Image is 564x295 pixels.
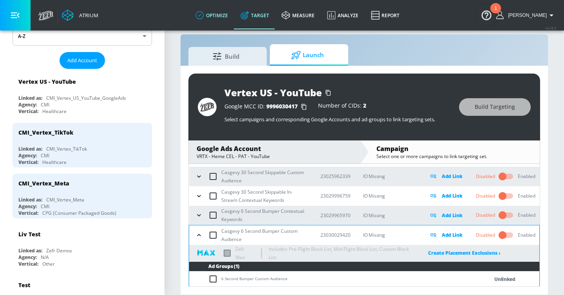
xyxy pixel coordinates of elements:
span: Add Account [67,56,97,65]
div: CMI_Vertex_US_YouTube_GoogleAds [46,95,126,101]
div: Enabled [518,212,535,219]
div: Vertical: [18,261,38,267]
div: CMI [41,101,49,108]
p: Casgevy 30 Second Skippable In-Stream Contextual Keywords [221,188,308,204]
div: Agency: [18,254,37,261]
div: Healthcare [42,108,67,115]
div: Disabled [476,173,495,180]
div: CMI_Vertex_TikTokLinked as:CMI_Vertex_TikTokAgency:CMIVertical:Healthcare [13,123,152,167]
div: CMI_Vertex_MetaLinked as:CMI_Vertex_MetaAgency:CMIVertical:CPG (Consumer Packaged Goods) [13,174,152,218]
p: IO Missing [363,211,416,220]
p: 23025962339 [320,172,351,180]
div: Google MCC ID: [224,103,310,111]
a: optimize [189,1,234,29]
a: Target [234,1,275,29]
p: 23030029420 [320,231,351,239]
p: Add Link [442,211,463,220]
div: Liv Test [18,230,40,238]
div: CPG (Consumer Packaged Goods) [42,210,116,216]
div: Add Link [428,172,463,181]
div: CMI_Vertex_TikTok [46,146,87,152]
div: Disabled [476,212,495,219]
div: Atrium [76,12,98,19]
div: Add Link [428,230,463,239]
p: Add Link [442,172,463,181]
p: Add Link [442,230,463,239]
p: 23029996759 [320,192,351,200]
div: Linked as: [18,95,42,101]
a: measure [275,1,321,29]
div: Number of CIDs: [318,103,366,111]
span: 9996030417 [266,103,298,110]
div: Campaign [376,144,532,153]
div: Vertical: [18,159,38,165]
div: Google Ads Account [197,144,352,153]
button: [PERSON_NAME] [496,11,556,20]
a: Atrium [62,9,98,21]
p: Casgevy 30 Second Skippable Custom Audience [221,168,308,185]
div: Vertex US - YouTube [224,86,322,99]
span: Build [196,47,256,66]
p: Unlinked [494,275,515,284]
div: CMI [41,203,49,210]
span: v 4.28.0 [545,26,556,30]
td: 6 Second Bumper Custom Audience [189,272,473,287]
div: Enabled [518,173,535,180]
div: Vertical: [18,210,38,216]
span: 2 [363,102,366,109]
span: Launch [278,46,337,65]
a: Analyze [321,1,365,29]
div: Vertex US - YouTube [18,78,76,85]
p: 23029965970 [320,211,351,219]
div: Vertical: [18,108,38,115]
p: IO Missing [363,172,416,181]
div: Google Ads AccountVRTX - Heme CEL - PAT - YouTube [189,140,360,164]
div: Vertex US - YouTubeLinked as:CMI_Vertex_US_YouTube_GoogleAdsAgency:CMIVertical:Healthcare [13,72,152,117]
a: Create Placement Exclusions › [428,250,501,256]
a: Report [365,1,406,29]
div: Enabled [518,192,535,200]
th: Ad Groups (1) [189,262,539,272]
p: Includes: Pre-Flight Block List, Mid-Flight Block List, Custom Block List [269,245,416,261]
div: Select one or more campaigns to link targeting set. [376,153,532,160]
div: N/A [41,254,49,261]
button: Add Account [60,52,105,69]
p: IO Missing [363,230,416,239]
div: Enabled [518,232,535,239]
div: CMI_Vertex_TikTok [18,129,73,136]
div: Liv TestLinked as:Zefr DemosAgency:N/AVertical:Other [13,225,152,269]
div: Healthcare [42,159,67,165]
div: CMI_Vertex_Meta [46,196,84,203]
p: Add Link [442,191,463,200]
span: login as: casey.cohen@zefr.com [505,13,547,18]
div: VRTX - Heme CEL - PAT - YouTube [197,153,352,160]
button: Open Resource Center, 1 new notification [475,4,497,26]
p: Zefr Max [235,245,255,261]
div: Disabled [476,192,495,200]
div: Zefr Demos [46,247,72,254]
div: Test [18,281,30,289]
div: Linked as: [18,196,42,203]
p: Casgevy 6 Second Bumper Contextual Keywords [221,207,308,223]
p: IO Missing [363,191,416,200]
div: CMI_Vertex_Meta [18,180,69,187]
p: Select campaigns and corresponding Google Accounts and ad-groups to link targeting sets. [224,116,451,123]
div: Linked as: [18,247,42,254]
div: 1 [494,8,497,18]
div: Agency: [18,152,37,159]
p: Casgevy 6 Second Bumper Custom Audience [221,227,308,243]
div: Agency: [18,101,37,108]
div: Other [42,261,55,267]
div: Agency: [18,203,37,210]
div: Disabled [476,232,495,239]
div: CMI [41,152,49,159]
div: Add Link [428,211,463,220]
div: A-Z [13,26,152,46]
div: Linked as: [18,146,42,152]
div: Add Link [428,191,463,200]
